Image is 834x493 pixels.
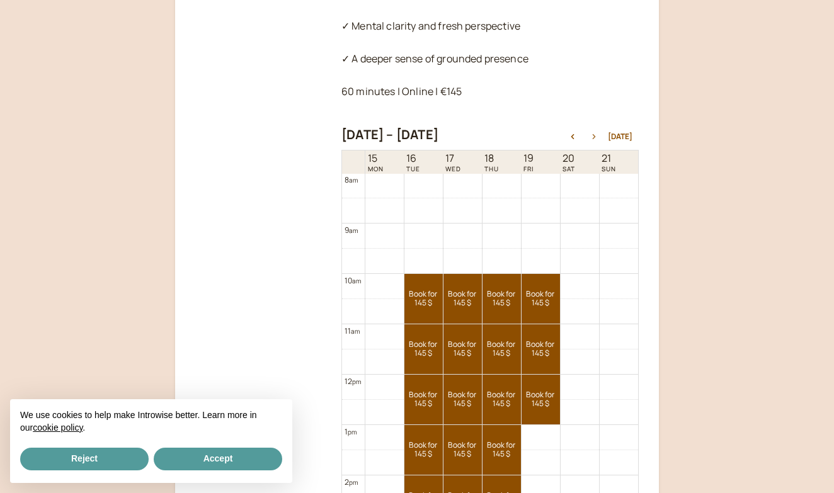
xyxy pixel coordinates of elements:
span: Book for 145 $ [404,340,443,358]
a: September 16, 2025 [404,151,423,173]
div: 8 [345,174,358,186]
div: 2 [345,476,358,488]
span: Book for 145 $ [404,290,443,308]
span: am [352,276,361,285]
span: Book for 145 $ [483,340,521,358]
a: cookie policy [33,422,83,433]
span: SUN [602,165,616,173]
span: Book for 145 $ [522,390,560,409]
span: Book for 145 $ [522,290,560,308]
span: am [349,226,358,235]
span: pm [352,377,361,386]
span: FRI [523,165,534,173]
div: 10 [345,275,362,286]
span: Book for 145 $ [443,390,482,409]
span: Book for 145 $ [522,340,560,358]
span: Book for 145 $ [404,390,443,409]
span: Book for 145 $ [443,290,482,308]
span: Book for 145 $ [404,441,443,459]
span: Book for 145 $ [483,390,521,409]
h2: [DATE] – [DATE] [341,127,438,142]
span: pm [349,478,358,487]
span: 17 [445,152,461,164]
span: 15 [368,152,384,164]
button: Accept [154,448,282,470]
div: 9 [345,224,358,236]
span: Book for 145 $ [483,441,521,459]
a: September 17, 2025 [443,151,464,173]
span: TUE [406,165,420,173]
div: 12 [345,375,362,387]
a: September 18, 2025 [482,151,501,173]
span: 19 [523,152,534,164]
a: September 19, 2025 [521,151,536,173]
div: We use cookies to help make Introwise better. Learn more in our . [10,399,292,445]
span: pm [348,428,357,436]
div: 1 [345,426,357,438]
span: 21 [602,152,616,164]
span: 16 [406,152,420,164]
div: 11 [345,325,360,337]
button: [DATE] [608,132,632,141]
span: SAT [563,165,575,173]
span: am [351,327,360,336]
span: am [349,176,358,184]
span: WED [445,165,461,173]
a: September 21, 2025 [599,151,619,173]
span: THU [484,165,499,173]
span: Book for 145 $ [443,340,482,358]
span: MON [368,165,384,173]
a: September 15, 2025 [365,151,386,173]
button: Reject [20,448,149,470]
span: 20 [563,152,575,164]
span: Book for 145 $ [483,290,521,308]
span: Book for 145 $ [443,441,482,459]
a: September 20, 2025 [560,151,578,173]
span: 18 [484,152,499,164]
